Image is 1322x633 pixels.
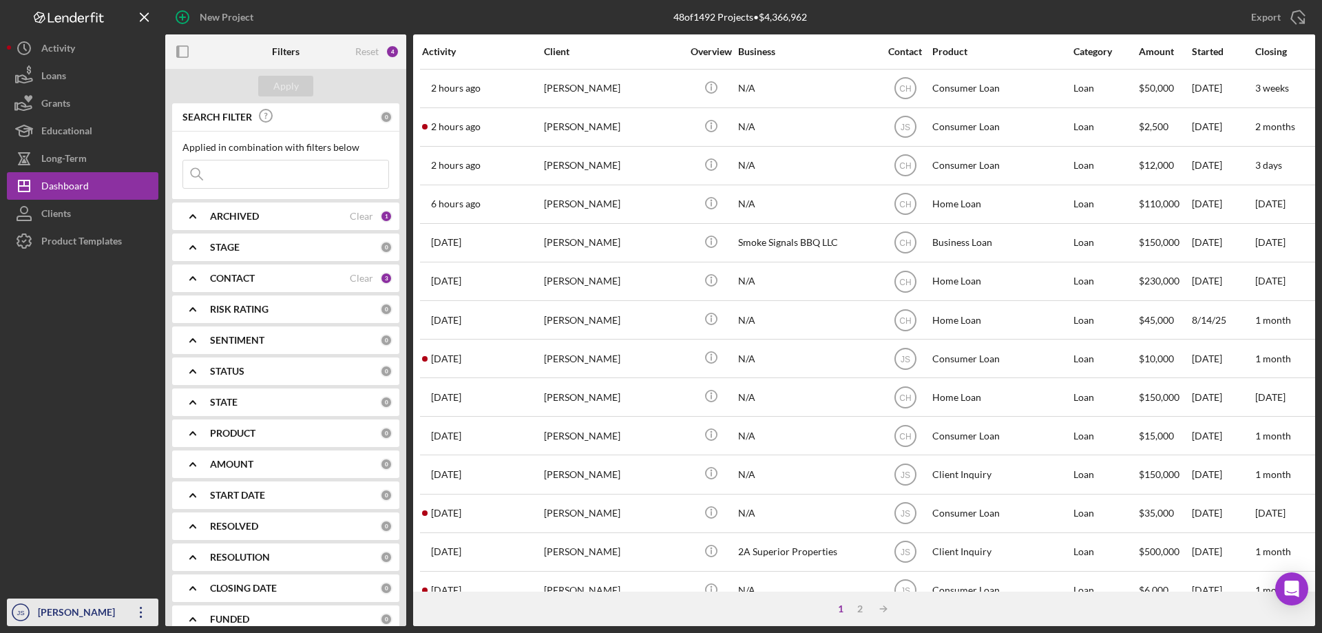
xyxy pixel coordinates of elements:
[431,585,461,596] time: 2025-08-19 19:31
[1192,572,1254,609] div: [DATE]
[1073,456,1137,492] div: Loan
[1192,379,1254,415] div: [DATE]
[380,427,392,439] div: 0
[1255,121,1295,132] time: 2 months
[1251,3,1281,31] div: Export
[1255,159,1282,171] time: 3 days
[899,200,911,209] text: CH
[41,145,87,176] div: Long-Term
[210,242,240,253] b: STAGE
[431,160,481,171] time: 2025-08-22 19:36
[738,263,876,300] div: N/A
[932,534,1070,570] div: Client Inquiry
[41,117,92,148] div: Educational
[1255,275,1286,287] time: [DATE]
[7,172,158,200] button: Dashboard
[1139,572,1190,609] div: $6,000
[932,70,1070,107] div: Consumer Loan
[34,599,124,630] div: [PERSON_NAME]
[380,613,392,625] div: 0
[7,599,158,626] button: JS[PERSON_NAME]
[258,76,313,96] button: Apply
[1139,186,1190,222] div: $110,000
[210,366,244,377] b: STATUS
[1255,236,1286,248] time: [DATE]
[1255,391,1286,403] time: [DATE]
[210,490,265,501] b: START DATE
[1073,46,1137,57] div: Category
[1139,147,1190,184] div: $12,000
[1255,546,1291,557] time: 1 month
[431,276,461,287] time: 2025-08-21 19:11
[738,302,876,338] div: N/A
[544,456,682,492] div: [PERSON_NAME]
[932,225,1070,261] div: Business Loan
[544,186,682,222] div: [PERSON_NAME]
[1073,302,1137,338] div: Loan
[738,225,876,261] div: Smoke Signals BBQ LLC
[210,614,249,625] b: FUNDED
[544,302,682,338] div: [PERSON_NAME]
[900,509,910,519] text: JS
[1073,263,1137,300] div: Loan
[210,304,269,315] b: RISK RATING
[431,353,461,364] time: 2025-08-21 17:01
[7,200,158,227] button: Clients
[932,417,1070,454] div: Consumer Loan
[41,227,122,258] div: Product Templates
[380,334,392,346] div: 0
[899,277,911,287] text: CH
[932,46,1070,57] div: Product
[1139,417,1190,454] div: $15,000
[544,70,682,107] div: [PERSON_NAME]
[350,211,373,222] div: Clear
[1192,456,1254,492] div: [DATE]
[355,46,379,57] div: Reset
[380,111,392,123] div: 0
[1255,430,1291,442] time: 1 month
[738,417,876,454] div: N/A
[879,46,931,57] div: Contact
[932,379,1070,415] div: Home Loan
[210,397,238,408] b: STATE
[932,456,1070,492] div: Client Inquiry
[738,495,876,532] div: N/A
[1192,46,1254,57] div: Started
[1192,70,1254,107] div: [DATE]
[422,46,543,57] div: Activity
[544,495,682,532] div: [PERSON_NAME]
[1139,495,1190,532] div: $35,000
[1139,379,1190,415] div: $150,000
[7,145,158,172] a: Long-Term
[738,186,876,222] div: N/A
[7,90,158,117] a: Grants
[210,428,255,439] b: PRODUCT
[738,379,876,415] div: N/A
[544,534,682,570] div: [PERSON_NAME]
[350,273,373,284] div: Clear
[380,210,392,222] div: 1
[1073,495,1137,532] div: Loan
[1073,225,1137,261] div: Loan
[1255,314,1291,326] time: 1 month
[41,200,71,231] div: Clients
[544,225,682,261] div: [PERSON_NAME]
[210,273,255,284] b: CONTACT
[899,431,911,441] text: CH
[1073,70,1137,107] div: Loan
[1139,70,1190,107] div: $50,000
[1255,82,1289,94] time: 3 weeks
[380,489,392,501] div: 0
[544,263,682,300] div: [PERSON_NAME]
[1139,46,1190,57] div: Amount
[1073,379,1137,415] div: Loan
[1139,225,1190,261] div: $150,000
[7,34,158,62] button: Activity
[900,548,910,557] text: JS
[685,46,737,57] div: Overview
[932,186,1070,222] div: Home Loan
[182,142,389,153] div: Applied in combination with filters below
[210,552,270,563] b: RESOLUTION
[210,459,253,470] b: AMOUNT
[1192,417,1254,454] div: [DATE]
